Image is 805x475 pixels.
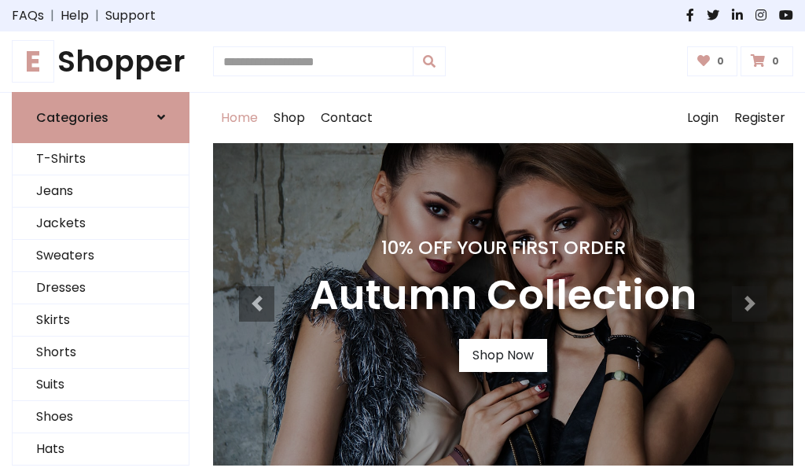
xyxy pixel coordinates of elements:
[13,175,189,208] a: Jeans
[313,93,380,143] a: Contact
[105,6,156,25] a: Support
[687,46,738,76] a: 0
[13,337,189,369] a: Shorts
[12,6,44,25] a: FAQs
[12,44,189,79] a: EShopper
[768,54,783,68] span: 0
[13,433,189,466] a: Hats
[12,40,54,83] span: E
[61,6,89,25] a: Help
[726,93,793,143] a: Register
[13,304,189,337] a: Skirts
[266,93,313,143] a: Shop
[13,401,189,433] a: Shoes
[310,237,697,259] h4: 10% Off Your First Order
[310,271,697,320] h3: Autumn Collection
[741,46,793,76] a: 0
[13,369,189,401] a: Suits
[36,110,108,125] h6: Categories
[89,6,105,25] span: |
[13,240,189,272] a: Sweaters
[213,93,266,143] a: Home
[713,54,728,68] span: 0
[44,6,61,25] span: |
[679,93,726,143] a: Login
[459,339,547,372] a: Shop Now
[12,44,189,79] h1: Shopper
[13,272,189,304] a: Dresses
[13,208,189,240] a: Jackets
[12,92,189,143] a: Categories
[13,143,189,175] a: T-Shirts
